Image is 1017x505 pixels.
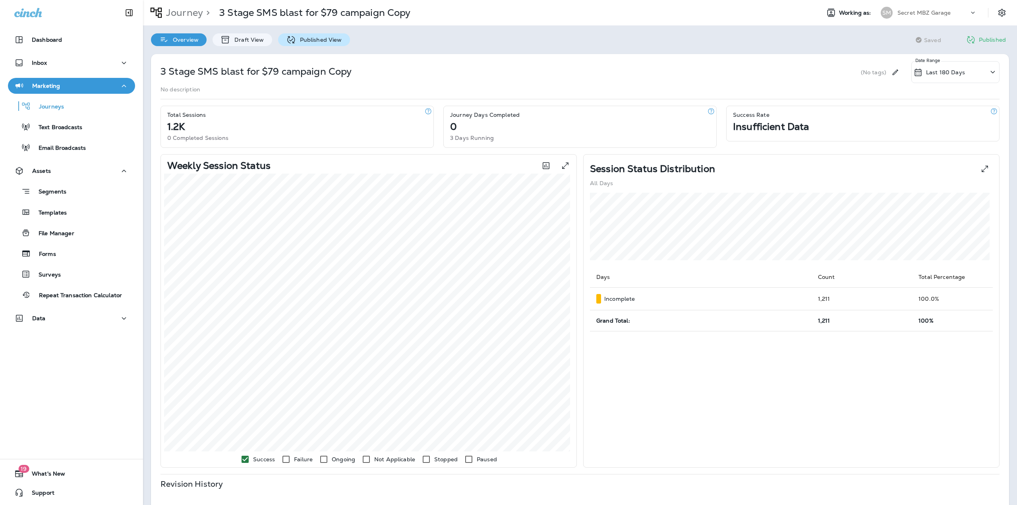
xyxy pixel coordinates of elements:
[604,296,635,302] p: Incomplete
[912,288,993,310] td: 100.0 %
[8,310,135,326] button: Data
[915,57,941,64] p: Date Range
[888,61,903,83] div: Edit
[374,456,415,462] p: Not Applicable
[219,7,410,19] p: 3 Stage SMS blast for $79 campaign Copy
[253,456,275,462] p: Success
[24,470,65,480] span: What's New
[979,37,1006,43] p: Published
[8,183,135,200] button: Segments
[169,37,199,43] p: Overview
[31,271,61,279] p: Surveys
[31,230,74,238] p: File Manager
[31,292,122,300] p: Repeat Transaction Calculator
[918,317,934,324] span: 100%
[167,163,271,169] p: Weekly Session Status
[167,135,228,141] p: 0 Completed Sessions
[538,158,554,174] button: Toggle between session count and session percentage
[924,37,941,43] span: Saved
[167,124,185,130] p: 1.2K
[861,69,886,75] p: (No tags)
[32,37,62,43] p: Dashboard
[8,466,135,482] button: 19What's New
[31,145,86,152] p: Email Broadcasts
[818,317,830,324] span: 1,211
[434,456,458,462] p: Stopped
[450,112,520,118] p: Journey Days Completed
[8,224,135,241] button: File Manager
[32,168,51,174] p: Assets
[897,10,951,16] p: Secret MBZ Garage
[733,112,770,118] p: Success Rate
[32,83,60,89] p: Marketing
[8,485,135,501] button: Support
[332,456,355,462] p: Ongoing
[596,317,630,324] span: Grand Total:
[230,37,264,43] p: Draft View
[160,481,223,487] p: Revision History
[995,6,1009,20] button: Settings
[557,158,573,174] button: View graph expanded to full screen
[24,490,54,499] span: Support
[8,78,135,94] button: Marketing
[31,103,64,111] p: Journeys
[881,7,893,19] div: SM
[8,32,135,48] button: Dashboard
[8,286,135,303] button: Repeat Transaction Calculator
[590,267,812,288] th: Days
[8,98,135,114] button: Journeys
[118,5,140,21] button: Collapse Sidebar
[8,139,135,156] button: Email Broadcasts
[477,456,497,462] p: Paused
[163,7,203,19] p: Journey
[296,37,342,43] p: Published View
[31,251,56,258] p: Forms
[167,112,206,118] p: Total Sessions
[590,180,613,186] p: All Days
[160,86,200,93] p: No description
[32,60,47,66] p: Inbox
[18,465,29,473] span: 19
[926,69,965,75] p: Last 180 Days
[812,267,913,288] th: Count
[839,10,873,16] span: Working as:
[8,266,135,282] button: Surveys
[450,124,457,130] p: 0
[8,118,135,135] button: Text Broadcasts
[31,188,66,196] p: Segments
[31,124,82,132] p: Text Broadcasts
[912,267,993,288] th: Total Percentage
[450,135,494,141] p: 3 Days Running
[8,55,135,71] button: Inbox
[977,161,993,177] button: View Pie expanded to full screen
[31,209,67,217] p: Templates
[590,166,715,172] p: Session Status Distribution
[8,204,135,221] button: Templates
[812,288,913,310] td: 1,211
[294,456,313,462] p: Failure
[203,7,210,19] p: >
[8,245,135,262] button: Forms
[32,315,46,321] p: Data
[733,124,809,130] p: Insufficient Data
[8,163,135,179] button: Assets
[160,65,352,78] p: 3 Stage SMS blast for $79 campaign Copy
